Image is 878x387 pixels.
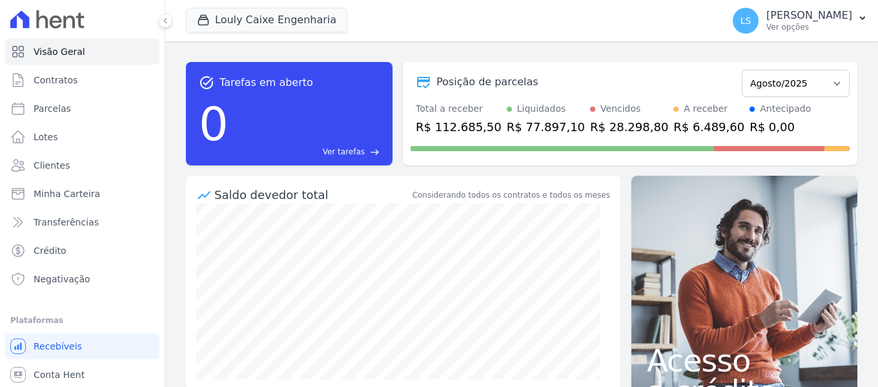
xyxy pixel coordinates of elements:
[5,124,159,150] a: Lotes
[436,74,538,90] div: Posição de parcelas
[199,90,229,158] div: 0
[507,118,585,136] div: R$ 77.897,10
[5,266,159,292] a: Negativação
[34,187,100,200] span: Minha Carteira
[760,102,811,116] div: Antecipado
[34,45,85,58] span: Visão Geral
[684,102,728,116] div: A receber
[766,22,852,32] p: Ver opções
[590,118,668,136] div: R$ 28.298,80
[10,313,154,328] div: Plataformas
[34,102,71,115] span: Parcelas
[5,152,159,178] a: Clientes
[5,181,159,207] a: Minha Carteira
[766,9,852,22] p: [PERSON_NAME]
[673,118,744,136] div: R$ 6.489,60
[416,118,502,136] div: R$ 112.685,50
[186,8,347,32] button: Louly Caixe Engenharia
[34,74,77,87] span: Contratos
[34,244,66,257] span: Crédito
[214,186,410,204] div: Saldo devedor total
[34,340,82,353] span: Recebíveis
[34,273,90,286] span: Negativação
[416,102,502,116] div: Total a receber
[750,118,811,136] div: R$ 0,00
[5,209,159,235] a: Transferências
[722,3,878,39] button: LS [PERSON_NAME] Ver opções
[199,75,214,90] span: task_alt
[600,102,640,116] div: Vencidos
[5,238,159,264] a: Crédito
[5,333,159,359] a: Recebíveis
[5,96,159,121] a: Parcelas
[517,102,566,116] div: Liquidados
[219,75,313,90] span: Tarefas em aberto
[323,146,365,158] span: Ver tarefas
[370,147,380,157] span: east
[5,39,159,65] a: Visão Geral
[34,368,85,381] span: Conta Hent
[413,189,610,201] div: Considerando todos os contratos e todos os meses
[34,216,99,229] span: Transferências
[647,345,842,376] span: Acesso
[5,67,159,93] a: Contratos
[740,16,751,25] span: LS
[34,131,58,143] span: Lotes
[34,159,70,172] span: Clientes
[234,146,380,158] a: Ver tarefas east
